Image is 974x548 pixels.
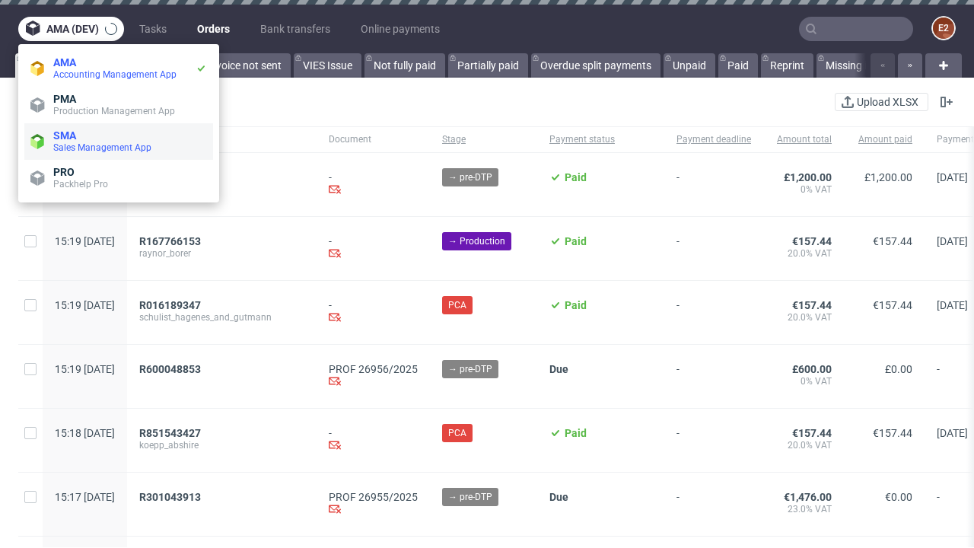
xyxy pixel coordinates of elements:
span: → pre-DTP [448,490,492,504]
span: €0.00 [885,491,912,503]
span: €157.44 [873,299,912,311]
a: Online payments [352,17,449,41]
span: Upload XLSX [854,97,921,107]
span: Paid [565,427,587,439]
div: - [329,427,418,454]
a: SMASales Management App [24,123,213,160]
a: Paid [718,53,758,78]
a: PROF 26955/2025 [329,491,418,503]
span: Stage [442,133,525,146]
span: → pre-DTP [448,362,492,376]
span: £600.00 [792,363,832,375]
span: 15:19 [DATE] [55,235,115,247]
span: PRO [53,166,75,178]
span: R851543427 [139,427,201,439]
a: Unpaid [664,53,715,78]
span: [DATE] [937,171,968,183]
a: All [15,53,59,78]
span: - [676,171,751,198]
a: R600048853 [139,363,204,375]
span: 20.0% VAT [775,247,832,260]
a: Reprint [761,53,813,78]
span: 20.0% VAT [775,439,832,451]
span: AMA [53,56,76,68]
span: [DATE] [937,427,968,439]
span: Paid [565,235,587,247]
a: Tasks [130,17,176,41]
span: €157.44 [792,235,832,247]
span: €1,476.00 [784,491,832,503]
div: - [329,235,418,262]
span: R301043913 [139,491,201,503]
span: 23.0% VAT [775,503,832,515]
span: raynor_borer [139,247,304,260]
span: Paid [565,299,587,311]
span: PCA [448,426,466,440]
span: Packhelp Pro [53,179,108,190]
span: → pre-DTP [448,170,492,184]
span: Due [549,491,568,503]
a: Missing invoice [816,53,906,78]
a: PROPackhelp Pro [24,160,213,196]
span: - [676,235,751,262]
span: Sales Management App [53,142,151,153]
span: [DATE] [937,235,968,247]
span: R016189347 [139,299,201,311]
button: Upload XLSX [835,93,928,111]
span: Amount paid [856,133,912,146]
span: Document [329,133,418,146]
span: koepp_abshire [139,439,304,451]
span: Due [549,363,568,375]
span: €157.44 [792,427,832,439]
span: Paid [565,171,587,183]
span: Payment deadline [676,133,751,146]
a: R851543427 [139,427,204,439]
span: ama (dev) [46,24,99,34]
span: Amount total [775,133,832,146]
a: R016189347 [139,299,204,311]
span: £1,200.00 [784,171,832,183]
div: - [329,171,418,198]
span: R600048853 [139,363,201,375]
figcaption: e2 [933,18,954,39]
span: → Production [448,234,505,248]
span: 15:17 [DATE] [55,491,115,503]
span: €157.44 [792,299,832,311]
span: 0% VAT [775,183,832,196]
span: - [676,427,751,454]
span: PMA [53,93,76,105]
a: Bank transfers [251,17,339,41]
a: R301043913 [139,491,204,503]
span: 15:19 [DATE] [55,363,115,375]
span: €157.44 [873,235,912,247]
a: Invoice not sent [198,53,291,78]
button: ama (dev) [18,17,124,41]
a: Not fully paid [364,53,445,78]
span: 0% VAT [775,375,832,387]
span: £1,200.00 [864,171,912,183]
div: - [329,299,418,326]
span: PCA [448,298,466,312]
a: PMAProduction Management App [24,87,213,123]
span: Order ID [139,133,304,146]
span: 15:18 [DATE] [55,427,115,439]
a: Overdue split payments [531,53,660,78]
span: - [676,299,751,326]
span: £0.00 [885,363,912,375]
span: schulist_hagenes_and_gutmann [139,311,304,323]
span: R167766153 [139,235,201,247]
span: 20.0% VAT [775,311,832,323]
span: SMA [53,129,76,142]
span: Payment status [549,133,652,146]
span: - [676,491,751,518]
a: PROF 26956/2025 [329,363,418,375]
span: Production Management App [53,106,175,116]
span: [DATE] [937,299,968,311]
span: 15:19 [DATE] [55,299,115,311]
span: Accounting Management App [53,69,177,80]
span: €157.44 [873,427,912,439]
a: Orders [188,17,239,41]
a: R167766153 [139,235,204,247]
a: VIES Issue [294,53,361,78]
a: Partially paid [448,53,528,78]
